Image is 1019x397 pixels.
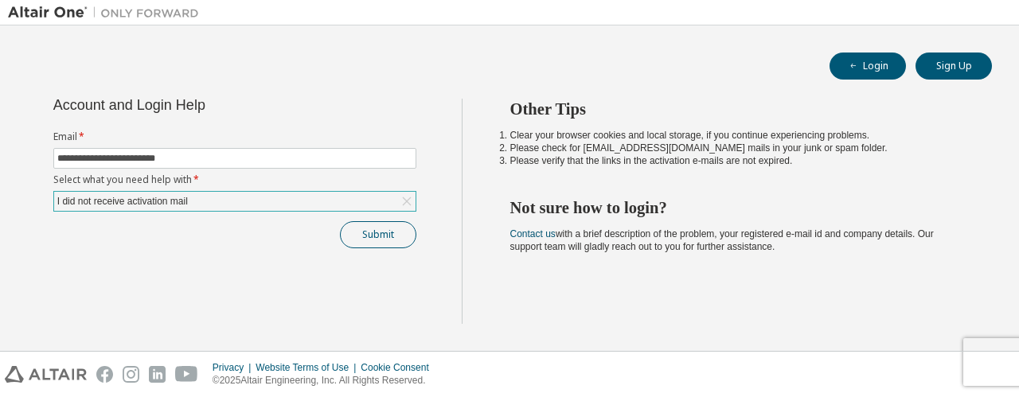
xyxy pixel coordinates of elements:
[830,53,906,80] button: Login
[340,221,416,248] button: Submit
[510,228,556,239] a: Contact us
[510,197,964,218] h2: Not sure how to login?
[53,99,344,111] div: Account and Login Help
[175,366,198,383] img: youtube.svg
[510,142,964,154] li: Please check for [EMAIL_ADDRESS][DOMAIN_NAME] mails in your junk or spam folder.
[149,366,166,383] img: linkedin.svg
[123,366,139,383] img: instagram.svg
[510,99,964,119] h2: Other Tips
[55,193,190,210] div: I did not receive activation mail
[5,366,87,383] img: altair_logo.svg
[53,173,416,186] label: Select what you need help with
[361,361,438,374] div: Cookie Consent
[510,129,964,142] li: Clear your browser cookies and local storage, if you continue experiencing problems.
[256,361,361,374] div: Website Terms of Use
[53,130,416,143] label: Email
[8,5,207,21] img: Altair One
[916,53,992,80] button: Sign Up
[213,374,439,387] p: © 2025 Altair Engineering, Inc. All Rights Reserved.
[213,361,256,374] div: Privacy
[510,228,934,252] span: with a brief description of the problem, your registered e-mail id and company details. Our suppo...
[510,154,964,167] li: Please verify that the links in the activation e-mails are not expired.
[54,192,416,211] div: I did not receive activation mail
[96,366,113,383] img: facebook.svg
